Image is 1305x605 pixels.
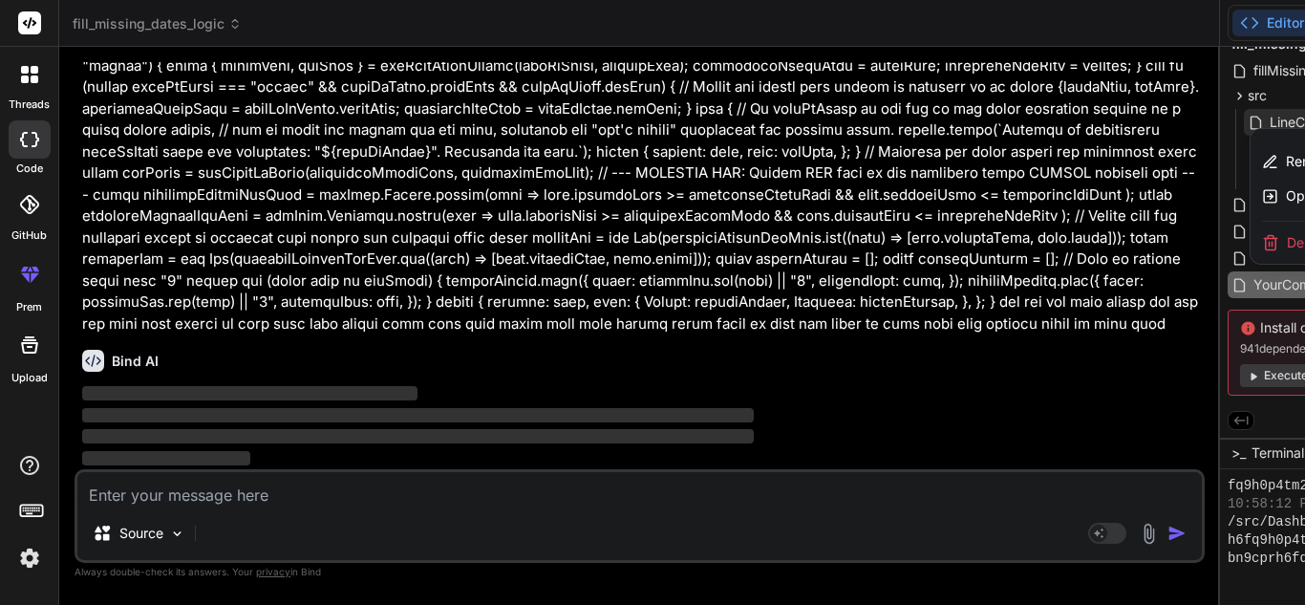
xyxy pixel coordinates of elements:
img: attachment [1138,523,1160,545]
label: threads [9,97,50,113]
img: Pick Models [169,526,185,542]
label: code [16,161,43,177]
label: GitHub [11,227,47,244]
label: Upload [11,370,48,386]
p: Source [119,524,163,543]
label: prem [16,299,42,315]
span: ‌ [82,408,754,422]
span: ‌ [82,386,417,400]
img: settings [13,542,46,574]
span: ‌ [82,451,250,465]
h6: Bind AI [112,352,159,371]
img: icon [1167,524,1187,543]
span: ‌ [82,429,754,443]
p: Always double-check its answers. Your in Bind [75,563,1205,581]
span: fill_missing_dates_logic [73,14,242,33]
span: privacy [256,566,290,577]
